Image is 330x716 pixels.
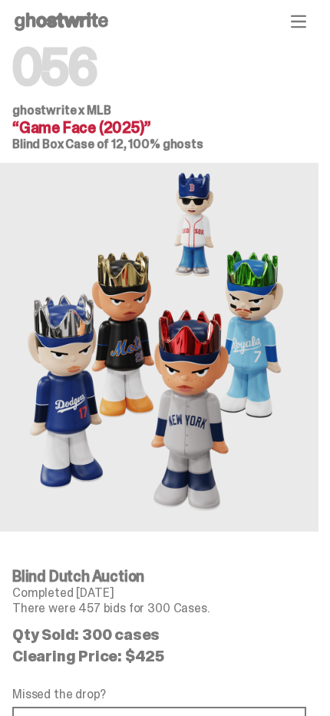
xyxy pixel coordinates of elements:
p: Completed [DATE] [12,587,306,599]
img: MLB&ldquo;Game Face (2025)&rdquo; [12,163,307,532]
p: Missed the drop? [12,688,306,701]
h4: “Game Face (2025)” [12,120,306,135]
span: ghostwrite x MLB [12,102,111,118]
p: Clearing Price: $425 [12,648,306,664]
span: Blind Box [12,136,64,152]
p: There were 457 bids for 300 Cases. [12,602,306,615]
p: Qty Sold: 300 cases [12,627,306,642]
h1: 056 [12,43,306,92]
h4: Blind Dutch Auction [12,568,306,584]
span: Case of 12, 100% ghosts [65,136,203,152]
